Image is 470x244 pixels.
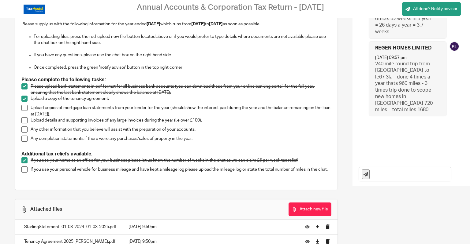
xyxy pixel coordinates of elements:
button: Attach new file [289,202,331,216]
p: If you use your home as an office for your business please let us know the number of weeks in the... [31,157,331,163]
p: [DATE] 9:50pm [129,224,296,230]
strong: [DATE] [147,22,160,26]
h2: Annual Accounts & Corporation Tax Return - [DATE] [137,3,324,12]
img: Logo_TaxAssistAccountants_FullColour_RGB.png [24,5,45,14]
div: Attached files [30,206,62,213]
a: All done? Notify advisor [402,2,461,16]
p: Upload copies of mortgage loan statements from your lender for the year (should show the interest... [31,105,331,117]
h4: REGEN HOMES LIMITED [375,45,432,51]
p: Please upload bank statements in pdf format for all business bank accounts (you can download thes... [31,83,331,96]
p: [DATE] 09:57 pm [375,55,407,61]
strong: Please complete the following tasks: [21,77,106,82]
p: If you use your personal vehicle for business mileage and have kept a mileage log please upload t... [31,166,331,173]
strong: Additional tax reliefs available: [21,151,92,156]
p: 0.5 days a week used as a office. 52 weeks in a year = 26 days a year = 3.7 weeks [375,9,434,35]
strong: [DATE] [209,22,223,26]
p: Any completion statements if there were any purchases/sales of property in the year. [31,136,331,142]
p: If you have any questions, please use the chat box on the right hand side [34,52,331,58]
img: svg%3E [449,42,459,51]
p: Upload details and supporting invoices of any large invoices during the year (i.e over £100). [31,117,331,123]
span: All done? Notify advisor [413,6,457,12]
a: Download [315,224,320,230]
p: For uploading files, press the red 'upload new file' button located above or if you would prefer ... [34,34,331,46]
p: Please supply us with the following information for the year ended which runs from to as soon as ... [21,21,331,27]
p: 240 mile round trip from [GEOGRAPHIC_DATA] to le67 3la - done 4 times a year thats 960 miles - 3 ... [375,61,434,113]
strong: [DATE] [191,22,205,26]
p: Upload a copy of the tenancy agreement. [31,96,331,102]
p: Once completed, press the green 'notify advisor' button in the top right corner [34,64,331,71]
p: StarlingStatement_01-03-2024_01-03-2025.pdf [24,224,116,230]
p: Any other information that you believe will assist with the preparation of your accounts. [31,126,331,133]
